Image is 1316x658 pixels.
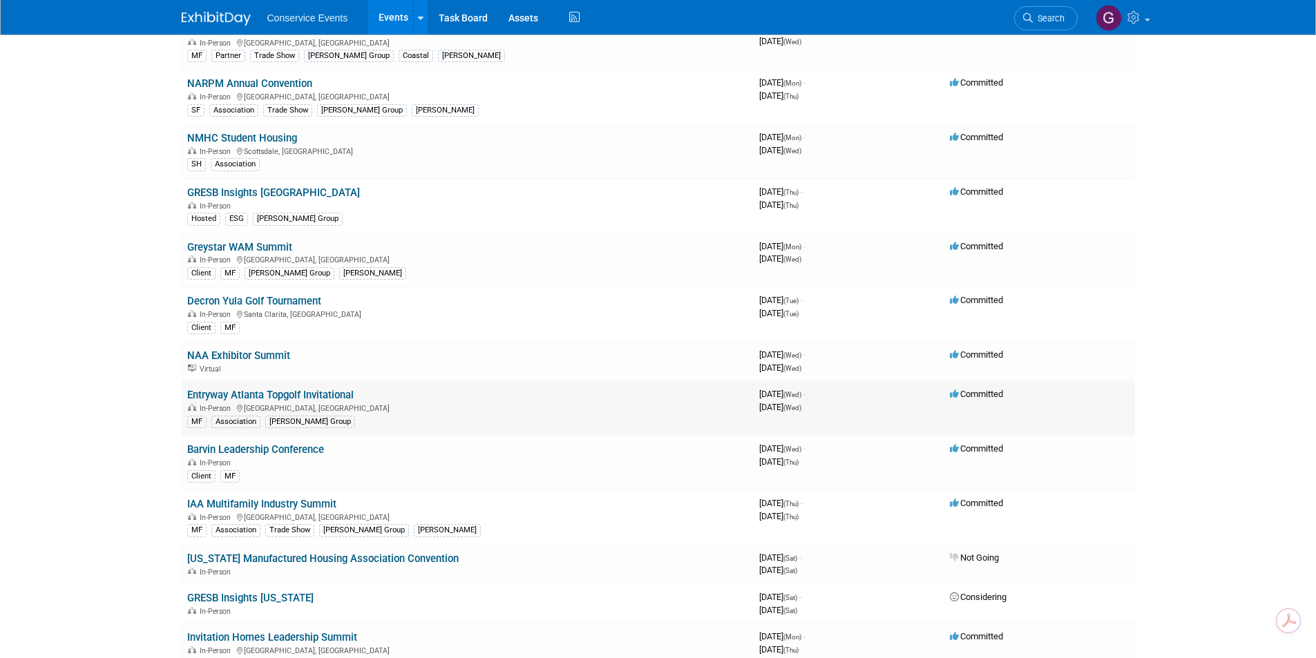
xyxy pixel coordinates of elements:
div: Coastal [399,50,433,62]
div: Hosted [187,213,220,225]
a: Greystar WAM Summit [187,241,292,253]
span: - [803,241,805,251]
span: [DATE] [759,456,799,467]
span: [DATE] [759,644,799,655]
img: In-Person Event [188,458,196,465]
span: (Mon) [783,134,801,142]
span: (Thu) [783,202,799,209]
span: [DATE] [759,592,801,602]
span: In-Person [200,147,235,156]
span: In-Person [200,513,235,522]
span: - [801,498,803,508]
span: - [803,443,805,454]
span: - [801,295,803,305]
span: Search [1033,13,1065,23]
a: IAA Multifamily Industry Summit [187,498,336,510]
div: ESG [225,213,248,225]
span: In-Person [200,568,235,577]
span: [DATE] [759,145,801,155]
span: [DATE] [759,36,801,46]
span: (Wed) [783,38,801,46]
div: Trade Show [265,524,314,536]
span: (Thu) [783,93,799,100]
a: [US_STATE] Manufactured Housing Association Convention [187,552,459,565]
div: Client [187,322,216,334]
span: (Sat) [783,554,797,562]
span: Considering [950,592,1007,602]
a: Barvin Leadership Conference [187,443,324,456]
div: [PERSON_NAME] [438,50,505,62]
div: MF [220,267,240,280]
div: MF [220,322,240,334]
div: [PERSON_NAME] Group [304,50,394,62]
div: [GEOGRAPHIC_DATA], [GEOGRAPHIC_DATA] [187,644,748,655]
span: - [801,186,803,197]
div: [GEOGRAPHIC_DATA], [GEOGRAPHIC_DATA] [187,37,748,48]
span: (Thu) [783,646,799,654]
div: [PERSON_NAME] [412,104,479,117]
span: [DATE] [759,253,801,264]
span: [DATE] [759,241,805,251]
div: [PERSON_NAME] Group [245,267,334,280]
span: [DATE] [759,389,805,399]
span: (Thu) [783,500,799,507]
span: Conservice Events [267,12,348,23]
img: Gayle Reese [1096,5,1122,31]
img: In-Person Event [188,404,196,411]
div: [GEOGRAPHIC_DATA], [GEOGRAPHIC_DATA] [187,402,748,413]
span: (Sat) [783,607,797,615]
span: - [803,389,805,399]
span: [DATE] [759,132,805,142]
span: Not Going [950,552,999,563]
a: Decron Yula Golf Tournament [187,295,321,307]
img: In-Person Event [188,39,196,46]
span: Committed [950,77,1003,88]
div: Trade Show [250,50,299,62]
span: (Wed) [783,391,801,398]
span: (Wed) [783,351,801,359]
div: [PERSON_NAME] Group [265,416,355,428]
span: - [803,631,805,641]
a: NAA Exhibitor Summit [187,349,290,362]
span: (Wed) [783,445,801,453]
span: - [803,77,805,88]
img: Virtual Event [188,365,196,371]
img: In-Person Event [188,202,196,209]
span: - [799,592,801,602]
img: In-Person Event [188,513,196,520]
span: In-Person [200,310,235,319]
span: [DATE] [759,552,801,563]
span: Committed [950,295,1003,305]
div: Client [187,470,216,483]
span: (Sat) [783,567,797,574]
div: [PERSON_NAME] Group [319,524,409,536]
span: (Wed) [783,255,801,263]
a: NARPM Annual Convention [187,77,312,90]
span: [DATE] [759,349,805,360]
img: In-Person Event [188,568,196,574]
span: In-Person [200,39,235,48]
div: SH [187,158,206,171]
span: (Thu) [783,513,799,521]
div: SF [187,104,204,117]
a: GRESB Insights [US_STATE] [187,592,314,604]
span: Virtual [200,365,225,374]
span: (Mon) [783,243,801,251]
span: (Wed) [783,147,801,155]
span: [DATE] [759,631,805,641]
div: [PERSON_NAME] Group [253,213,343,225]
span: Committed [950,241,1003,251]
a: [MEDICAL_DATA] Ascend [187,23,304,36]
div: Association [209,104,258,117]
span: Committed [950,389,1003,399]
span: Committed [950,498,1003,508]
span: [DATE] [759,362,801,373]
span: [DATE] [759,90,799,101]
div: MF [187,416,207,428]
div: Santa Clarita, [GEOGRAPHIC_DATA] [187,308,748,319]
div: Association [211,524,260,536]
img: In-Person Event [188,93,196,99]
span: [DATE] [759,186,803,197]
img: ExhibitDay [182,12,251,26]
div: Scottsdale, [GEOGRAPHIC_DATA] [187,145,748,156]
